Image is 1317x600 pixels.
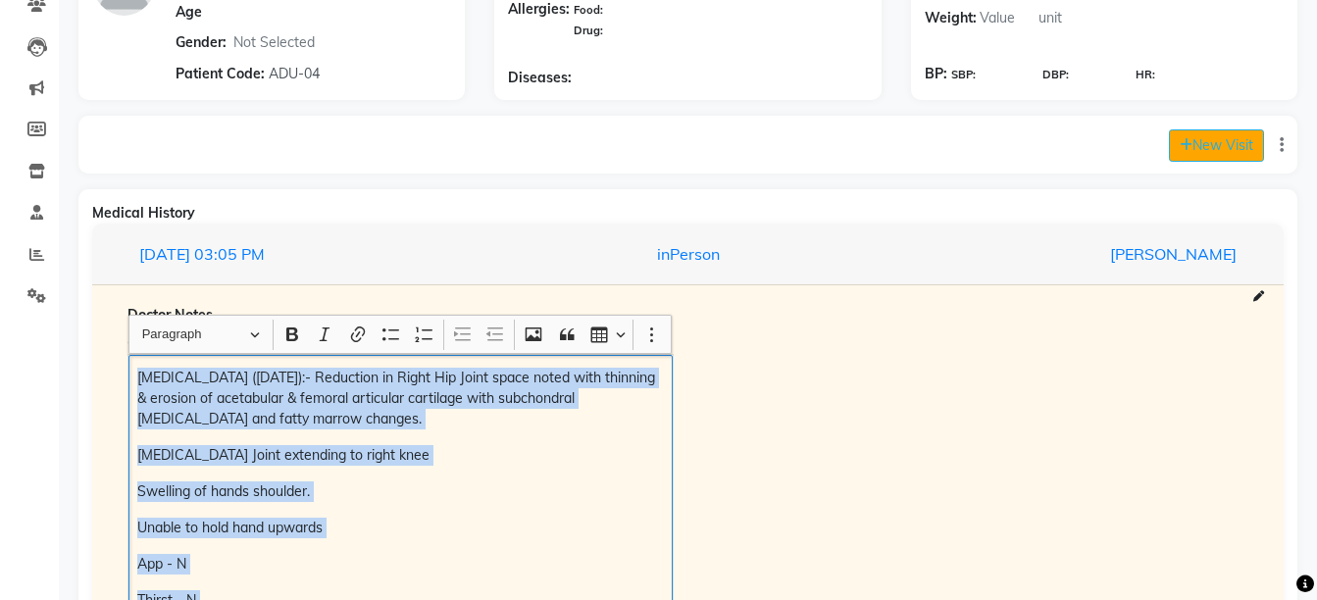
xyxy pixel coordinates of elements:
span: Weight: [925,3,977,33]
span: DBP: [1042,67,1069,83]
p: [MEDICAL_DATA] ([DATE]):- Reduction in Right Hip Joint space noted with thinning & erosion of ace... [137,368,663,429]
span: Food: [574,3,603,17]
p: Unable to hold hand upwards [137,518,663,538]
input: unit [1036,3,1094,33]
span: Drug: [574,24,603,37]
span: HR: [1136,67,1155,83]
p: [MEDICAL_DATA] Joint extending to right knee [137,445,663,466]
span: Age [176,3,202,21]
span: Gender: [176,32,227,53]
div: Editor toolbar [129,316,671,353]
div: inPerson [500,242,876,266]
span: BP: [925,64,947,84]
input: Value [977,3,1036,33]
div: Doctor Notes [127,305,1248,325]
span: Diseases: [508,68,572,88]
button: Paragraph [133,320,269,350]
div: [PERSON_NAME] [876,242,1251,266]
span: [DATE] [139,244,190,264]
div: Chief Complaints [127,333,674,354]
button: [DATE]03:05 PMinPerson[PERSON_NAME] [112,235,1264,273]
span: Paragraph [142,323,244,346]
p: App - N [137,554,663,575]
div: Medical History [92,203,1284,224]
span: SBP: [951,67,976,83]
span: Patient Code: [176,64,265,84]
input: Patient Code [266,58,432,88]
button: New Visit [1169,129,1264,162]
span: 03:05 PM [194,244,265,264]
p: Swelling of hands shoulder. [137,481,663,502]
